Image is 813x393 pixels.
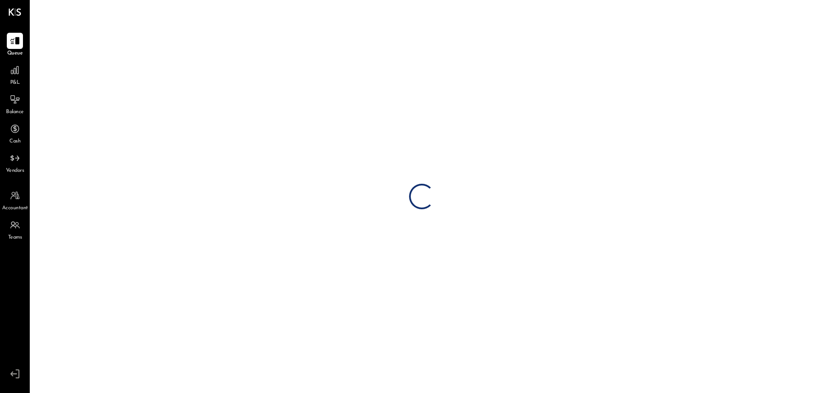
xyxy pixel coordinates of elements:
a: P&L [0,62,29,87]
span: Queue [7,50,23,57]
a: Queue [0,33,29,57]
a: Vendors [0,150,29,175]
span: Cash [9,138,20,145]
a: Accountant [0,188,29,212]
a: Teams [0,217,29,242]
span: P&L [10,79,20,87]
a: Cash [0,121,29,145]
span: Balance [6,108,24,116]
span: Vendors [6,167,24,175]
span: Teams [8,234,22,242]
span: Accountant [2,205,28,212]
a: Balance [0,91,29,116]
